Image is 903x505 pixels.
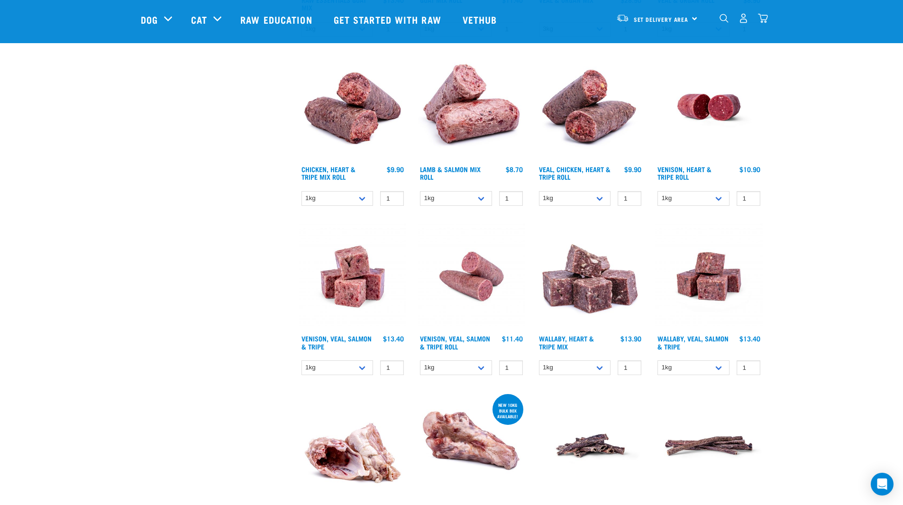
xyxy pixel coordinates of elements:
[620,335,641,342] div: $13.90
[624,165,641,173] div: $9.90
[758,13,768,23] img: home-icon@2x.png
[191,12,207,27] a: Cat
[720,14,729,23] img: home-icon-1@2x.png
[231,0,324,38] a: Raw Education
[453,0,509,38] a: Vethub
[324,0,453,38] a: Get started with Raw
[383,335,404,342] div: $13.40
[537,223,644,331] img: 1174 Wallaby Heart Tripe Mix 01
[418,54,525,161] img: 1261 Lamb Salmon Roll 01
[539,337,594,348] a: Wallaby, Heart & Tripe Mix
[493,398,523,423] div: new 10kg bulk box available!
[655,223,763,331] img: Wallaby Veal Salmon Tripe 1642
[657,337,729,348] a: Wallaby, Veal, Salmon & Tripe
[537,54,644,161] img: 1263 Chicken Organ Roll 02
[739,165,760,173] div: $10.90
[616,14,629,22] img: van-moving.png
[141,12,158,27] a: Dog
[380,191,404,206] input: 1
[537,392,644,500] img: Raw Essentials Beef Straps 15cm 6 Pack
[420,337,490,348] a: Venison, Veal, Salmon & Tripe Roll
[618,360,641,375] input: 1
[737,360,760,375] input: 1
[871,473,894,496] div: Open Intercom Messenger
[499,191,523,206] input: 1
[739,335,760,342] div: $13.40
[418,223,525,331] img: Venison Veal Salmon Tripe 1651
[655,392,763,500] img: Raw Essentials Beef Straps 6 Pack
[299,54,407,161] img: Chicken Heart Tripe Roll 01
[387,165,404,173] div: $9.90
[420,167,481,178] a: Lamb & Salmon Mix Roll
[418,392,525,500] img: 1205 Veal Brisket 1pp 01
[634,18,689,21] span: Set Delivery Area
[506,165,523,173] div: $8.70
[739,13,748,23] img: user.png
[299,392,407,500] img: 1236 Chicken Frame Turks 01
[657,167,711,178] a: Venison, Heart & Tripe Roll
[737,191,760,206] input: 1
[655,54,763,161] img: Raw Essentials Venison Heart & Tripe Hypoallergenic Raw Pet Food Bulk Roll Unwrapped
[301,337,372,348] a: Venison, Veal, Salmon & Tripe
[618,191,641,206] input: 1
[499,360,523,375] input: 1
[380,360,404,375] input: 1
[502,335,523,342] div: $11.40
[301,167,356,178] a: Chicken, Heart & Tripe Mix Roll
[299,223,407,331] img: Venison Veal Salmon Tripe 1621
[539,167,611,178] a: Veal, Chicken, Heart & Tripe Roll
